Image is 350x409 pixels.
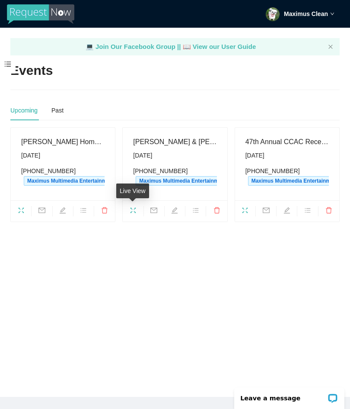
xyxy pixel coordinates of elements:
[133,151,216,160] div: [DATE]
[136,176,254,186] span: Maximus Multimedia Entertainment's number
[297,207,318,216] span: bars
[133,136,216,147] div: [PERSON_NAME] & [PERSON_NAME]'s Birthday Bash
[277,207,297,216] span: edit
[133,166,216,186] div: [PHONE_NUMBER]
[21,151,105,160] div: [DATE]
[318,207,339,216] span: delete
[330,12,334,16] span: down
[229,382,350,409] iframe: LiveChat chat widget
[245,136,329,147] div: 47th Annual CCAC Reception
[206,207,227,216] span: delete
[165,207,185,216] span: edit
[235,207,255,216] span: fullscreen
[10,106,38,115] div: Upcoming
[144,207,164,216] span: mail
[53,207,73,216] span: edit
[86,43,94,50] span: laptop
[116,184,149,198] div: Live View
[328,44,333,49] span: close
[245,166,329,186] div: [PHONE_NUMBER]
[10,62,53,80] h2: Events
[284,10,328,17] strong: Maximus Clean
[7,4,74,24] img: RequestNow
[123,207,143,216] span: fullscreen
[185,207,206,216] span: bars
[11,207,31,216] span: fullscreen
[86,43,183,50] a: laptop Join Our Facebook Group ||
[94,207,115,216] span: delete
[266,7,280,21] img: ACg8ocKvMLxJsTDqE32xSOC7ah6oeuB-HR74aes2pRaVS42AcLQHjC0n=s96-c
[73,207,94,216] span: bars
[328,44,333,50] button: close
[24,176,142,186] span: Maximus Multimedia Entertainment's number
[21,136,105,147] div: [PERSON_NAME] Homecoming Dance
[183,43,256,50] a: laptop View our User Guide
[51,106,64,115] div: Past
[32,207,52,216] span: mail
[21,166,105,186] div: [PHONE_NUMBER]
[245,151,329,160] div: [DATE]
[183,43,191,50] span: laptop
[256,207,276,216] span: mail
